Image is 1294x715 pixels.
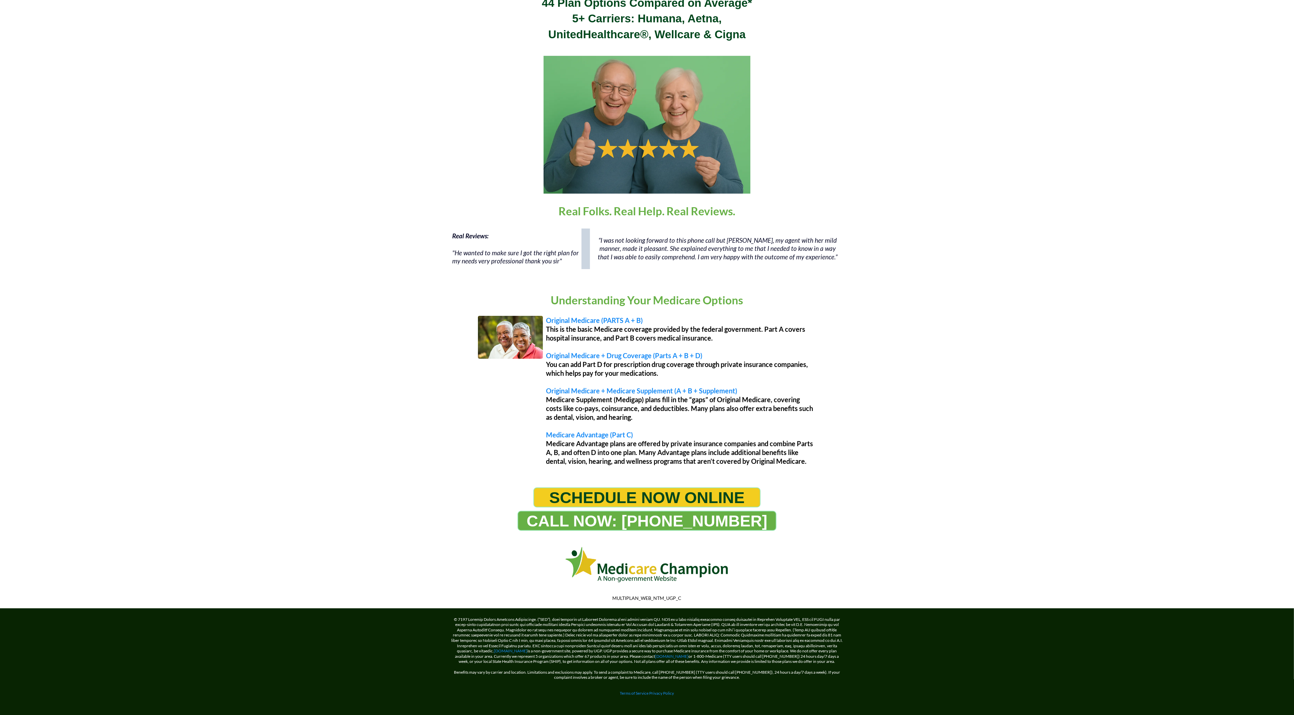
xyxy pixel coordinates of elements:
p: Medicare Advantage plans are offered by private insurance companies and combine Parts A, B, and o... [546,439,816,465]
span: Real Reviews: [453,232,489,240]
span: SCHEDULE NOW ONLINE [549,488,745,507]
a: Terms of Service [620,691,649,696]
p: You can add Part D for prescription drug coverage through private insurance companies, which help... [546,360,816,377]
p: © 7197 Loremip Dolors Ametcons Adipiscinge. (“SED”), doei temporin ut Laboreet Dolorema al eni ad... [451,617,843,664]
a: [DOMAIN_NAME] [655,654,689,659]
span: UnitedHealthcare®, Wellcare & Cigna [548,28,746,41]
p: This is the basic Medicare coverage provided by the federal government. Part A covers hospital in... [546,325,816,342]
p: Medicare Supplement (Medigap) plans fill in the “gaps” of Original Medicare, covering costs like ... [546,395,816,421]
span: Original Medicare + Medicare Supplement (A + B + Supplement) [546,387,738,395]
span: Original Medicare (PARTS A + B) [546,316,643,324]
p: MULTIPLAN_WEB_NTM_UGP_C [453,595,842,601]
a: Privacy Policy [650,691,674,696]
span: CALL NOW: [PHONE_NUMBER] [527,512,767,530]
a: SCHEDULE NOW ONLINE [533,487,761,507]
span: Real Folks. Real Help. Real Reviews. [559,204,736,218]
span: Medicare Advantage (Part C) [546,431,633,439]
p: Benefits may vary by carrier and location. Limitations and exclusions may apply. To send a compla... [451,664,843,680]
span: “I was not looking forward to this phone call but [PERSON_NAME], my agent with her mild manner, m... [598,236,837,261]
img: Image [478,316,543,359]
a: [DOMAIN_NAME] [494,648,528,653]
span: Understanding Your Medicare Options [551,293,743,307]
span: Original Medicare + Drug Coverage (Parts A + B + D) [546,351,703,360]
span: 5+ Carriers: Humana, Aetna, [572,12,722,25]
a: CALL NOW: 1-888-344-8881 [518,511,776,531]
span: "He wanted to make sure I got the right plan for my needs very professional thank you sir" [453,249,579,265]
